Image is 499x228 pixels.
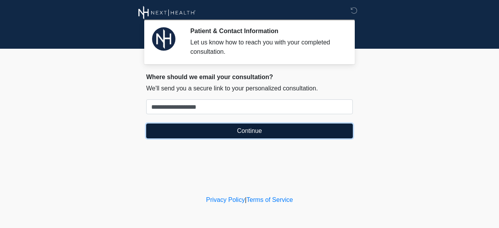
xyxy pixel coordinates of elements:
[190,27,341,35] h2: Patient & Contact Information
[206,196,245,203] a: Privacy Policy
[146,124,353,138] button: Continue
[245,196,246,203] a: |
[146,73,353,81] h2: Where should we email your consultation?
[146,84,353,93] p: We'll send you a secure link to your personalized consultation.
[190,38,341,57] div: Let us know how to reach you with your completed consultation.
[138,6,196,19] img: Next Health Wellness Logo
[152,27,175,51] img: Agent Avatar
[246,196,293,203] a: Terms of Service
